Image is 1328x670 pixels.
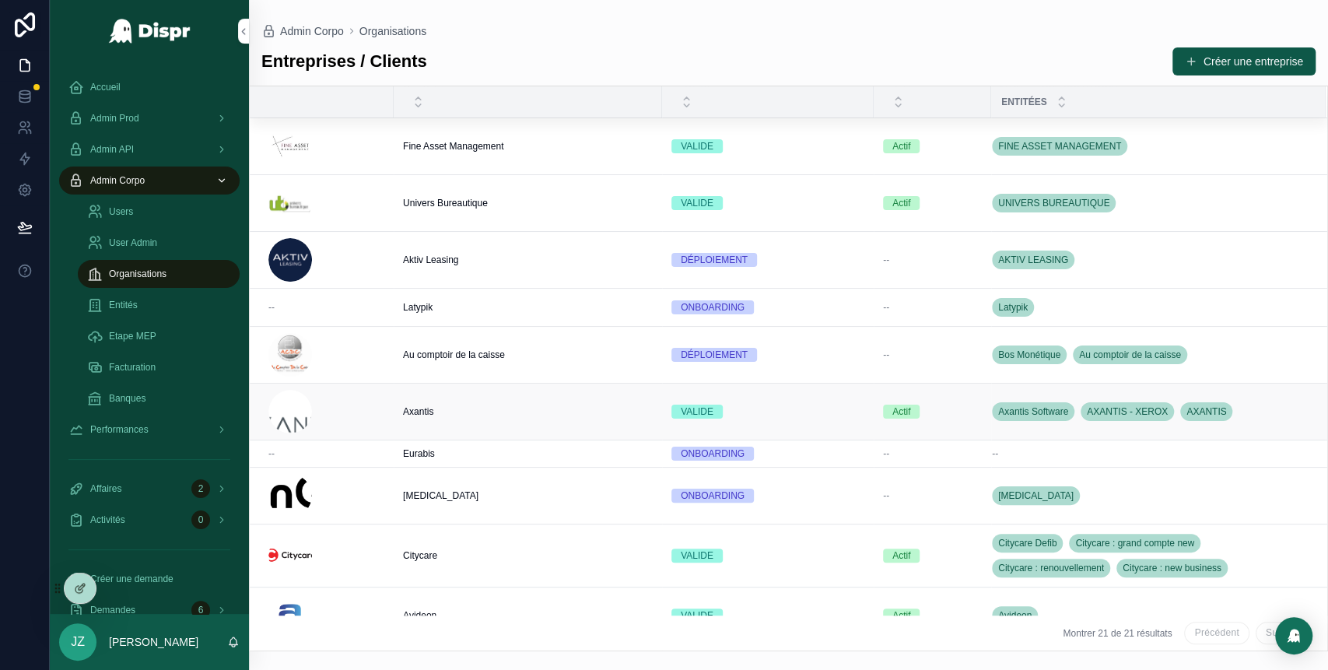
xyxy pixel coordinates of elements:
a: Fine Asset Management [403,140,653,153]
span: -- [883,349,889,361]
a: Accueil [59,73,240,101]
div: 6 [191,601,210,619]
span: -- [883,301,889,314]
span: AXANTIS - XEROX [1087,405,1168,418]
span: Eurabis [403,447,435,460]
span: Fine Asset Management [403,140,503,153]
a: AKTIV LEASING [992,247,1307,272]
span: AXANTIS [1186,405,1226,418]
a: Citycare [403,549,653,562]
a: Organisations [359,23,426,39]
span: -- [883,447,889,460]
div: ONBOARDING [681,447,745,461]
span: -- [268,301,275,314]
span: Organisations [109,268,166,280]
a: VALIDE [671,609,864,623]
span: Admin API [90,143,134,156]
span: -- [883,254,889,266]
span: Admin Corpo [280,23,344,39]
span: Banques [109,392,145,405]
a: Citycare : new business [1116,559,1228,577]
a: User Admin [78,229,240,257]
a: Bos MonétiqueAu comptoir de la caisse [992,342,1307,367]
span: Axantis Software [998,405,1068,418]
a: -- [883,447,982,460]
a: Admin Corpo [59,167,240,195]
a: VALIDE [671,196,864,210]
div: Actif [892,196,910,210]
span: -- [992,447,998,460]
div: VALIDE [681,405,713,419]
span: Avideon [998,609,1032,622]
a: ONBOARDING [671,489,864,503]
button: Créer une entreprise [1172,47,1316,75]
div: VALIDE [681,609,713,623]
p: [PERSON_NAME] [109,634,198,650]
a: Banques [78,384,240,412]
span: Activités [90,514,125,526]
a: Au comptoir de la caisse [403,349,653,361]
span: Citycare [403,549,437,562]
div: Actif [892,139,910,153]
div: Open Intercom Messenger [1275,617,1312,654]
span: Demandes [90,604,135,616]
img: App logo [108,19,191,44]
a: -- [268,301,384,314]
a: ONBOARDING [671,447,864,461]
a: Citycare Defib [992,534,1063,552]
a: ONBOARDING [671,300,864,314]
a: Etape MEP [78,322,240,350]
span: Performances [90,423,149,436]
span: Univers Bureautique [403,197,488,209]
span: Citycare Defib [998,537,1056,549]
span: Affaires [90,482,121,495]
a: Citycare : grand compte new [1069,534,1200,552]
a: Activités0 [59,506,240,534]
a: DÉPLOIEMENT [671,253,864,267]
a: FINE ASSET MANAGEMENT [992,137,1127,156]
a: [MEDICAL_DATA] [403,489,653,502]
span: FINE ASSET MANAGEMENT [998,140,1121,153]
span: Entités [109,299,138,311]
div: Actif [892,549,910,563]
a: -- [268,447,384,460]
span: Latypik [403,301,433,314]
a: FINE ASSET MANAGEMENT [992,134,1307,159]
span: -- [883,489,889,502]
span: Axantis [403,405,433,418]
span: -- [268,447,275,460]
span: Aktiv Leasing [403,254,458,266]
a: Axantis Software [992,402,1074,421]
a: Actif [883,405,982,419]
a: Citycare : renouvellement [992,559,1110,577]
a: [MEDICAL_DATA] [992,483,1307,508]
div: ONBOARDING [681,489,745,503]
span: Citycare : grand compte new [1075,537,1194,549]
span: Users [109,205,133,218]
a: Actif [883,549,982,563]
span: Au comptoir de la caisse [1079,349,1181,361]
a: AXANTIS [1180,402,1232,421]
div: DÉPLOIEMENT [681,253,748,267]
a: -- [883,254,982,266]
span: User Admin [109,237,157,249]
a: VALIDE [671,549,864,563]
a: Avideon [992,603,1307,628]
div: 2 [191,479,210,498]
a: UNIVERS BUREAUTIQUE [992,191,1307,216]
a: Bos Monétique [992,346,1067,364]
span: Etape MEP [109,330,156,342]
span: [MEDICAL_DATA] [998,489,1074,502]
a: Users [78,198,240,226]
div: VALIDE [681,549,713,563]
h1: Entreprises / Clients [261,51,427,72]
a: DÉPLOIEMENT [671,348,864,362]
span: Créer une demande [90,573,173,585]
a: Performances [59,416,240,444]
a: Univers Bureautique [403,197,653,209]
div: DÉPLOIEMENT [681,348,748,362]
a: Avideon [403,609,653,622]
a: Eurabis [403,447,653,460]
a: Axantis [403,405,653,418]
